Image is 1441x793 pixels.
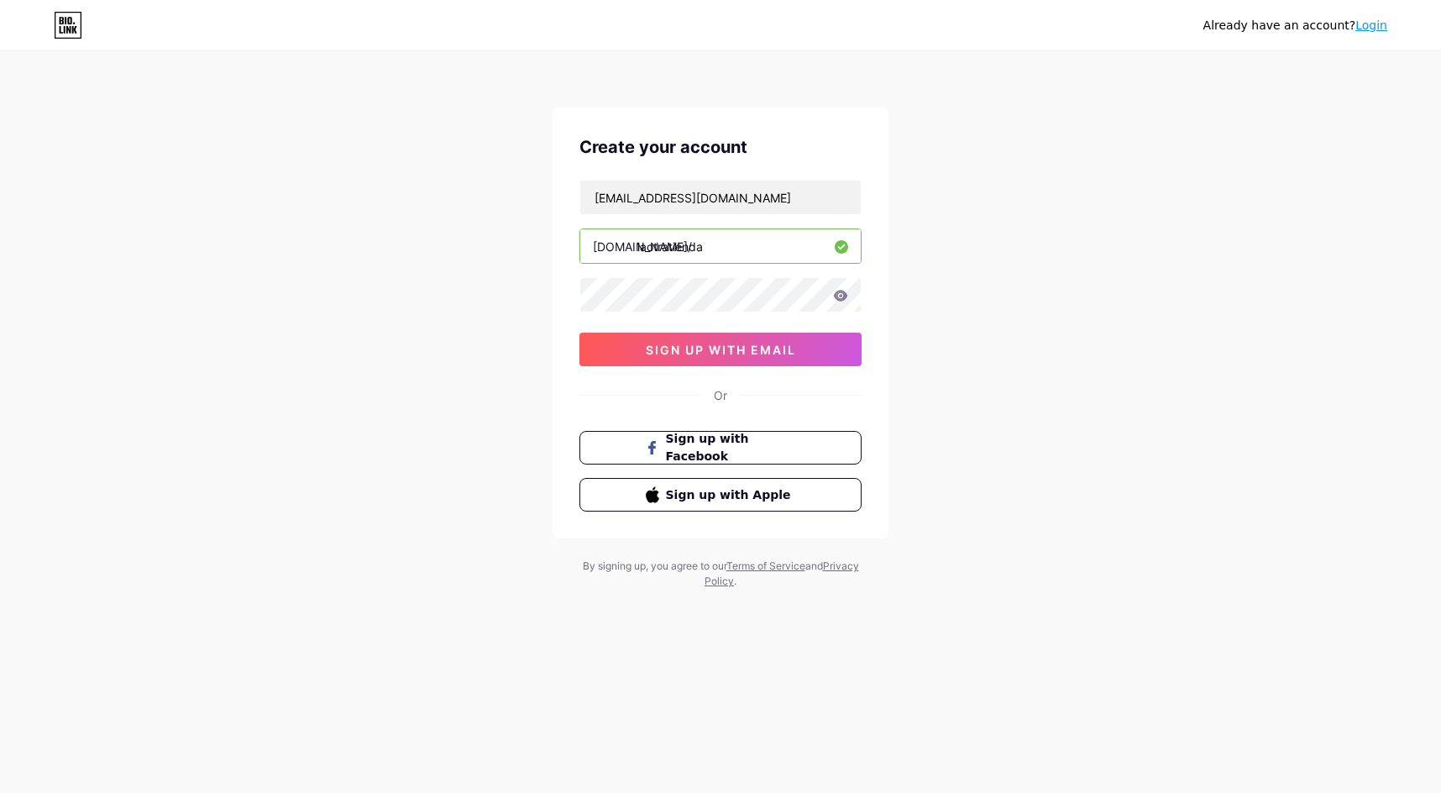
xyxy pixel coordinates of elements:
input: username [580,229,861,263]
button: Sign up with Facebook [579,431,862,465]
a: Login [1355,18,1387,32]
div: Already have an account? [1203,17,1387,34]
input: Email [580,181,861,214]
span: Sign up with Apple [666,486,796,504]
div: Create your account [579,134,862,160]
button: Sign up with Apple [579,478,862,512]
div: [DOMAIN_NAME]/ [593,238,692,255]
span: sign up with email [646,343,796,357]
a: Terms of Service [726,559,805,572]
span: Sign up with Facebook [666,430,796,465]
div: Or [714,386,727,404]
button: sign up with email [579,333,862,366]
div: By signing up, you agree to our and . [578,559,863,589]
